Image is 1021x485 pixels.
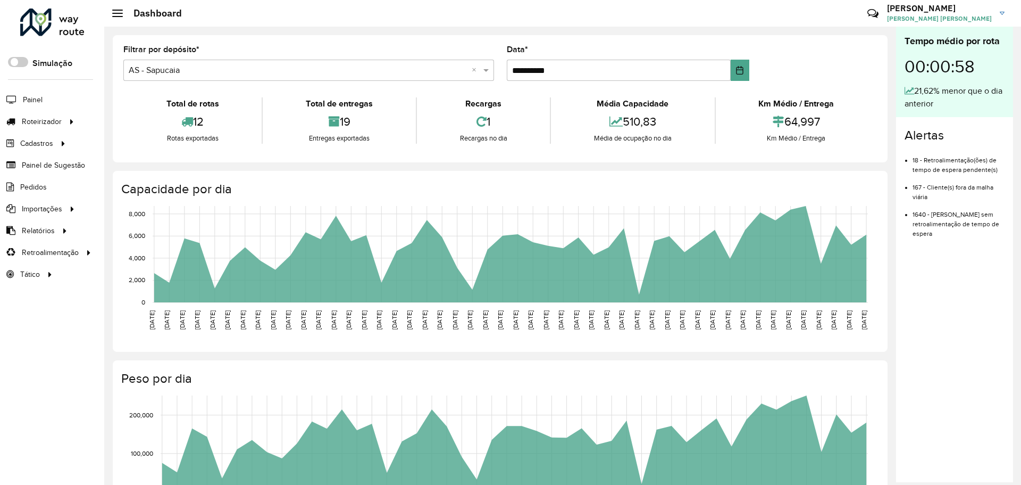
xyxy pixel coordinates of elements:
[32,57,72,70] label: Simulação
[554,133,712,144] div: Média de ocupação no dia
[239,310,246,330] text: [DATE]
[179,310,186,330] text: [DATE]
[22,203,62,215] span: Importações
[913,147,1005,175] li: 18 - Retroalimentação(ões) de tempo de espera pendente(s)
[451,310,458,330] text: [DATE]
[129,412,153,418] text: 200,000
[129,233,145,240] text: 6,000
[860,310,867,330] text: [DATE]
[391,310,398,330] text: [DATE]
[755,310,761,330] text: [DATE]
[905,34,1005,48] div: Tempo médio por rota
[300,310,307,330] text: [DATE]
[739,310,746,330] text: [DATE]
[905,85,1005,110] div: 21,62% menor que o dia anterior
[466,310,473,330] text: [DATE]
[284,310,291,330] text: [DATE]
[126,97,259,110] div: Total de rotas
[724,310,731,330] text: [DATE]
[436,310,443,330] text: [DATE]
[330,310,337,330] text: [DATE]
[20,138,53,149] span: Cadastros
[482,310,489,330] text: [DATE]
[123,7,182,19] h2: Dashboard
[131,450,153,457] text: 100,000
[22,247,79,258] span: Retroalimentação
[905,128,1005,143] h4: Alertas
[557,310,564,330] text: [DATE]
[121,371,877,387] h4: Peso por dia
[512,310,519,330] text: [DATE]
[815,310,822,330] text: [DATE]
[23,94,43,105] span: Painel
[785,310,792,330] text: [DATE]
[421,310,428,330] text: [DATE]
[664,310,671,330] text: [DATE]
[20,182,47,193] span: Pedidos
[718,110,874,133] div: 64,997
[129,210,145,217] text: 8,000
[126,133,259,144] div: Rotas exportadas
[846,310,852,330] text: [DATE]
[800,310,807,330] text: [DATE]
[406,310,413,330] text: [DATE]
[573,310,580,330] text: [DATE]
[224,310,231,330] text: [DATE]
[163,310,170,330] text: [DATE]
[141,299,145,306] text: 0
[731,60,749,81] button: Choose Date
[22,160,85,171] span: Painel de Sugestão
[129,277,145,284] text: 2,000
[679,310,685,330] text: [DATE]
[769,310,776,330] text: [DATE]
[497,310,504,330] text: [DATE]
[123,43,199,56] label: Filtrar por depósito
[913,175,1005,202] li: 167 - Cliente(s) fora da malha viária
[126,110,259,133] div: 12
[265,97,413,110] div: Total de entregas
[361,310,367,330] text: [DATE]
[648,310,655,330] text: [DATE]
[718,97,874,110] div: Km Médio / Entrega
[121,182,877,197] h4: Capacidade por dia
[315,310,322,330] text: [DATE]
[633,310,640,330] text: [DATE]
[22,116,62,127] span: Roteirizador
[265,133,413,144] div: Entregas exportadas
[148,310,155,330] text: [DATE]
[887,14,992,23] span: [PERSON_NAME] [PERSON_NAME]
[718,133,874,144] div: Km Médio / Entrega
[420,110,547,133] div: 1
[709,310,716,330] text: [DATE]
[913,202,1005,239] li: 1640 - [PERSON_NAME] sem retroalimentação de tempo de espera
[507,43,528,56] label: Data
[603,310,610,330] text: [DATE]
[887,3,992,13] h3: [PERSON_NAME]
[345,310,352,330] text: [DATE]
[905,48,1005,85] div: 00:00:58
[194,310,200,330] text: [DATE]
[527,310,534,330] text: [DATE]
[472,64,481,77] span: Clear all
[420,97,547,110] div: Recargas
[254,310,261,330] text: [DATE]
[588,310,595,330] text: [DATE]
[209,310,216,330] text: [DATE]
[694,310,701,330] text: [DATE]
[542,310,549,330] text: [DATE]
[270,310,277,330] text: [DATE]
[265,110,413,133] div: 19
[830,310,837,330] text: [DATE]
[618,310,625,330] text: [DATE]
[129,254,145,261] text: 4,000
[554,110,712,133] div: 510,83
[375,310,382,330] text: [DATE]
[22,225,55,236] span: Relatórios
[420,133,547,144] div: Recargas no dia
[861,2,884,25] a: Contato Rápido
[554,97,712,110] div: Média Capacidade
[20,269,40,280] span: Tático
